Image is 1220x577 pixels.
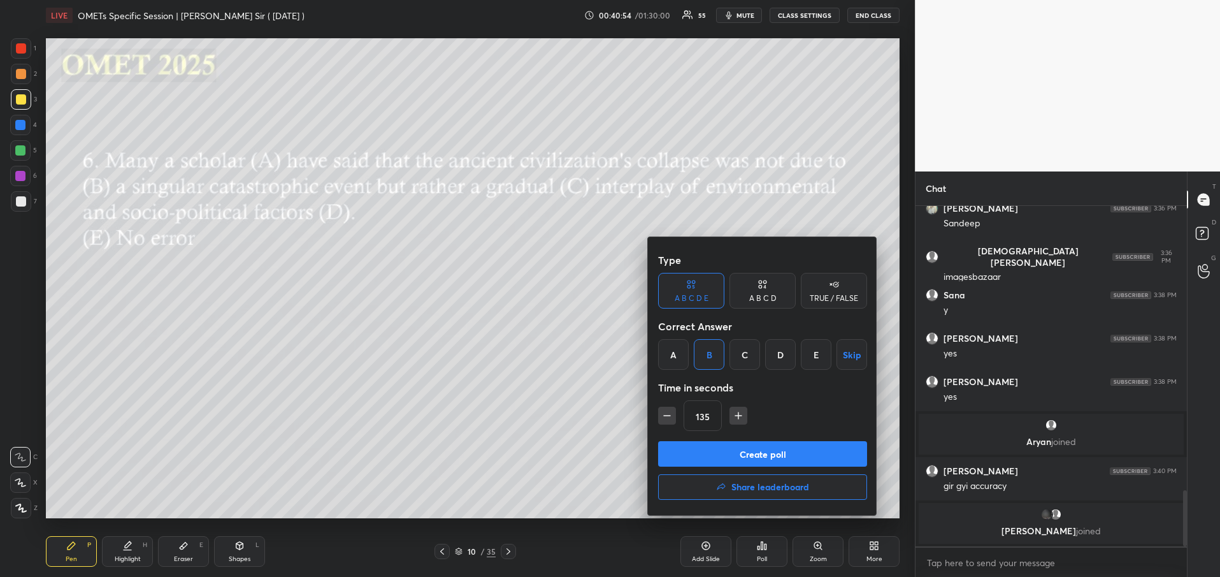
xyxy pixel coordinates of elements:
div: E [801,339,831,370]
div: A [658,339,689,370]
div: Correct Answer [658,314,867,339]
div: Type [658,247,867,273]
button: Create poll [658,441,867,467]
div: TRUE / FALSE [810,295,858,302]
h4: Share leaderboard [731,483,809,492]
div: D [765,339,796,370]
div: Time in seconds [658,375,867,400]
button: Skip [836,339,867,370]
div: B [694,339,724,370]
div: A B C D [749,295,777,302]
div: A B C D E [675,295,708,302]
button: Share leaderboard [658,474,867,500]
div: C [729,339,760,370]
